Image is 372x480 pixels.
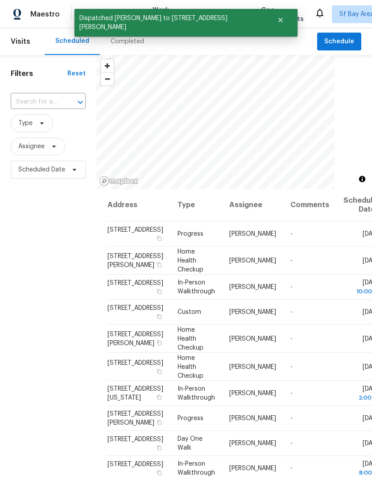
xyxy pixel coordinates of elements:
[155,338,163,346] button: Copy Address
[229,284,276,290] span: [PERSON_NAME]
[357,174,368,184] button: Toggle attribution
[101,72,114,85] button: Zoom out
[107,189,170,221] th: Address
[107,253,163,268] span: [STREET_ADDRESS][PERSON_NAME]
[101,73,114,85] span: Zoom out
[290,440,293,447] span: -
[67,69,86,78] div: Reset
[229,415,276,422] span: [PERSON_NAME]
[290,335,293,342] span: -
[155,313,163,321] button: Copy Address
[107,436,163,442] span: [STREET_ADDRESS]
[290,363,293,370] span: -
[99,176,138,186] a: Mapbox homepage
[18,119,33,128] span: Type
[155,444,163,452] button: Copy Address
[290,390,293,397] span: -
[155,469,163,477] button: Copy Address
[107,411,163,426] span: [STREET_ADDRESS][PERSON_NAME]
[74,9,266,37] span: Dispatched [PERSON_NAME] to [STREET_ADDRESS][PERSON_NAME]
[290,415,293,422] span: -
[290,257,293,263] span: -
[290,309,293,315] span: -
[11,95,61,109] input: Search for an address...
[18,165,65,174] span: Scheduled Date
[283,189,336,221] th: Comments
[290,284,293,290] span: -
[107,359,163,366] span: [STREET_ADDRESS]
[178,386,215,401] span: In-Person Walkthrough
[266,11,295,29] button: Close
[178,415,203,422] span: Progress
[229,440,276,447] span: [PERSON_NAME]
[11,69,67,78] h1: Filters
[229,465,276,472] span: [PERSON_NAME]
[111,37,144,46] div: Completed
[229,257,276,263] span: [PERSON_NAME]
[30,10,60,19] span: Maestro
[107,386,163,401] span: [STREET_ADDRESS][US_STATE]
[107,331,163,346] span: [STREET_ADDRESS][PERSON_NAME]
[178,436,203,451] span: Day One Walk
[229,390,276,397] span: [PERSON_NAME]
[101,59,114,72] button: Zoom in
[74,96,87,109] button: Open
[222,189,283,221] th: Assignee
[155,393,163,401] button: Copy Address
[229,363,276,370] span: [PERSON_NAME]
[107,280,163,286] span: [STREET_ADDRESS]
[261,5,304,23] span: Geo Assignments
[229,335,276,342] span: [PERSON_NAME]
[155,367,163,375] button: Copy Address
[178,355,203,379] span: Home Health Checkup
[155,418,163,426] button: Copy Address
[229,231,276,237] span: [PERSON_NAME]
[360,174,365,184] span: Toggle attribution
[153,5,175,23] span: Work Orders
[324,36,354,47] span: Schedule
[290,231,293,237] span: -
[18,142,45,151] span: Assignee
[107,227,163,233] span: [STREET_ADDRESS]
[107,305,163,311] span: [STREET_ADDRESS]
[178,326,203,351] span: Home Health Checkup
[290,465,293,472] span: -
[229,309,276,315] span: [PERSON_NAME]
[11,32,30,51] span: Visits
[55,37,89,46] div: Scheduled
[317,33,361,51] button: Schedule
[107,461,163,467] span: [STREET_ADDRESS]
[178,461,215,476] span: In-Person Walkthrough
[96,55,335,189] canvas: Map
